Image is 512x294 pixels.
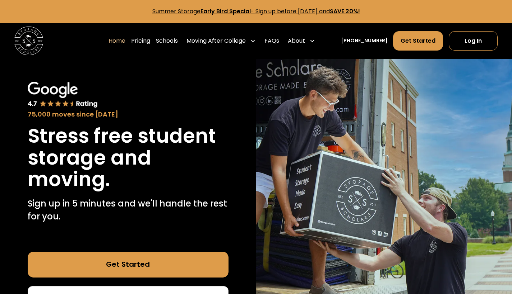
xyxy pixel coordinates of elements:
[264,31,279,51] a: FAQs
[14,27,43,55] img: Storage Scholars main logo
[186,37,246,45] div: Moving After College
[28,252,229,278] a: Get Started
[330,7,360,15] strong: SAVE 20%!
[449,31,498,51] a: Log In
[109,31,125,51] a: Home
[156,31,178,51] a: Schools
[184,31,259,51] div: Moving After College
[393,31,443,51] a: Get Started
[28,197,229,223] p: Sign up in 5 minutes and we'll handle the rest for you.
[200,7,251,15] strong: Early Bird Special
[28,82,98,109] img: Google 4.7 star rating
[28,110,229,119] div: 75,000 moves since [DATE]
[131,31,150,51] a: Pricing
[341,37,388,44] a: [PHONE_NUMBER]
[285,31,318,51] div: About
[152,7,360,15] a: Summer StorageEarly Bird Special- Sign up before [DATE] andSAVE 20%!
[288,37,305,45] div: About
[28,125,229,190] h1: Stress free student storage and moving.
